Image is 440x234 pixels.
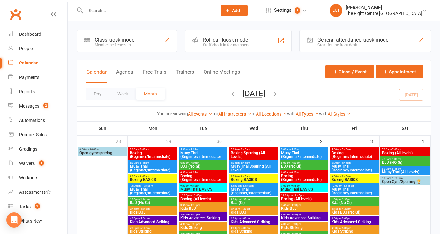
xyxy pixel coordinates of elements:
button: Class / Event [325,65,374,78]
span: - 5:00pm [290,223,301,226]
div: 28 [116,136,127,146]
div: Product Sales [19,132,47,137]
span: Kids Advanced Striking [281,216,327,220]
div: Payments [19,75,39,80]
span: 6:00am [281,162,327,164]
span: - 12:45pm [342,185,354,187]
span: 5:00am [130,148,176,151]
span: Muay Thai BASICS [180,187,226,191]
div: Class kiosk mode [95,37,134,43]
span: - 2:30pm [341,198,351,201]
span: - 6:45am [340,162,351,164]
a: Tasks 2 [8,200,67,214]
span: - 5:00pm [341,217,351,220]
strong: for [213,111,218,116]
th: Sat [380,122,431,135]
div: Automations [19,118,45,123]
span: - 12:45pm [242,185,254,187]
span: - 5:00pm [240,217,250,220]
span: 6:00am [180,162,226,164]
span: 5:00am [331,148,377,151]
th: Sun [77,122,128,135]
span: Boxing (Beginner/Intermediate) [180,174,226,182]
span: - 9:45am [139,175,149,178]
span: Muay Thai (Beginner/Intermediate) [130,187,176,195]
span: 9:00am [281,185,327,187]
span: - 7:30am [290,162,300,164]
span: - 5:00pm [139,217,150,220]
span: 2 [43,103,48,108]
span: 3:45pm [230,208,277,210]
span: 8:00am [382,167,429,170]
button: Week [109,88,136,100]
span: - 6:45am [139,162,149,164]
button: [DATE] [243,89,265,98]
span: Add [232,8,240,13]
span: Boxing (All levels) [382,151,429,155]
span: 4:00pm [180,213,226,216]
span: 6:00am [331,162,377,164]
th: Tue [178,122,228,135]
span: - 5:00pm [190,213,200,216]
a: People [8,42,67,56]
span: 12:00pm [331,185,377,187]
span: 1:00pm [230,198,277,201]
span: 1:00pm [331,198,377,201]
span: Kids Advanced Striking [331,220,377,224]
span: 12:00pm [130,185,176,187]
div: People [19,46,33,51]
button: Month [136,88,165,100]
span: Kids Striking [130,230,176,233]
span: Kids BJJ [230,210,277,214]
a: Reports [8,85,67,99]
span: 6:00am [130,162,176,164]
span: 9:00am [130,175,176,178]
span: Kids BJJ (No Gi) [331,210,377,214]
span: Kids Striking [331,230,377,233]
span: Muay Thai Sparring (All Levels) [230,164,277,172]
div: What's New [19,218,42,223]
span: 3:45pm [331,208,377,210]
a: Waivers 1 [8,156,67,171]
span: Kids Striking [180,226,226,230]
span: Muay Thai BASICS [281,187,327,191]
a: Payments [8,70,67,85]
a: Automations [8,113,67,128]
span: - 7:45am [391,148,401,151]
span: 4:00pm [180,223,226,226]
a: Calendar [8,56,67,70]
div: 29 [166,136,178,146]
div: [PERSON_NAME] [346,5,422,11]
strong: with [287,111,296,116]
span: Kids Advanced Striking [230,220,277,224]
th: Fri [329,122,380,135]
span: 4:00pm [331,217,377,220]
span: Boxing BASICS [230,178,277,182]
span: Kids BJJ [130,210,176,214]
span: - 5:00pm [240,227,250,230]
span: - 10:00am [391,177,403,180]
span: Open gym/sparring [79,151,125,155]
span: BJJ (No Gi) [281,164,327,168]
span: Kids Striking [281,226,327,230]
span: - 6:45am [290,171,300,174]
span: - 9:00am [391,158,401,161]
span: 3:45pm [130,208,176,210]
button: Agenda [116,69,133,83]
span: - 9:45am [340,175,351,178]
a: All Styles [328,111,351,117]
span: BJJ (No Gi) [130,201,176,205]
span: 4:00pm [281,223,327,226]
button: Free Trials [143,69,166,83]
div: Staff check-in for members [203,43,249,47]
a: Gradings [8,142,67,156]
span: 6:00am [230,162,277,164]
div: Workouts [19,175,38,180]
span: Muay Thai (Beginner/Intermediate) [281,151,327,159]
a: Messages 2 [8,99,67,113]
span: Muay Thai (Beginner/Intermediate) [180,151,226,159]
span: - 5:00pm [190,223,200,226]
span: BJJ (Gi) [230,201,277,205]
span: - 4:30pm [139,208,150,210]
span: - 5:45am [189,148,199,151]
